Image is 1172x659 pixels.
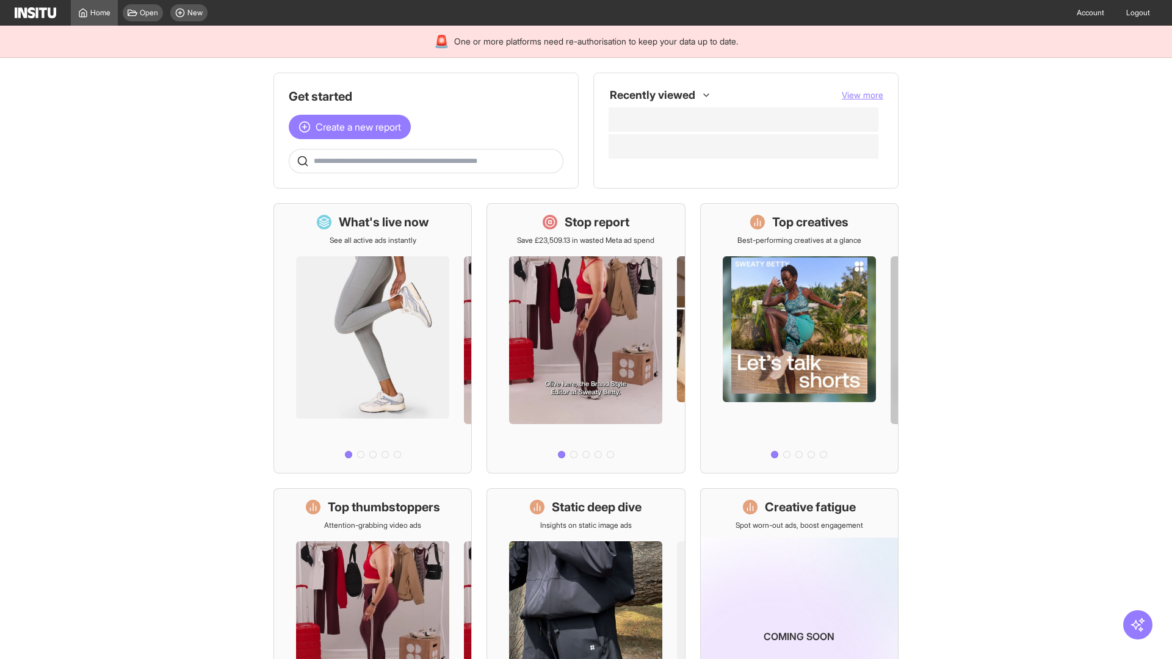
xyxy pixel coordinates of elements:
span: New [187,8,203,18]
h1: Top thumbstoppers [328,499,440,516]
a: Top creativesBest-performing creatives at a glance [700,203,899,474]
p: Best-performing creatives at a glance [737,236,861,245]
h1: Stop report [565,214,629,231]
h1: Top creatives [772,214,848,231]
button: View more [842,89,883,101]
img: Logo [15,7,56,18]
p: See all active ads instantly [330,236,416,245]
a: What's live nowSee all active ads instantly [273,203,472,474]
p: Attention-grabbing video ads [324,520,421,530]
span: Create a new report [316,120,401,134]
button: Create a new report [289,115,411,139]
h1: Get started [289,88,563,105]
a: Stop reportSave £23,509.13 in wasted Meta ad spend [487,203,685,474]
span: View more [842,90,883,100]
span: Open [140,8,158,18]
div: 🚨 [434,33,449,50]
h1: Static deep dive [552,499,642,516]
span: One or more platforms need re-authorisation to keep your data up to date. [454,35,738,48]
span: Home [90,8,110,18]
p: Save £23,509.13 in wasted Meta ad spend [517,236,654,245]
h1: What's live now [339,214,429,231]
p: Insights on static image ads [540,520,632,530]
